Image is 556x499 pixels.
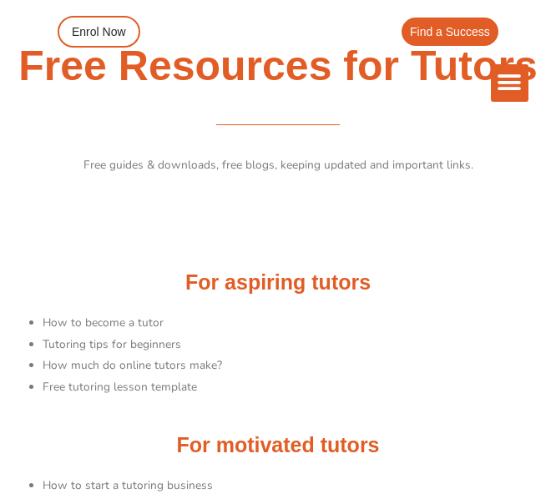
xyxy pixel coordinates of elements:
[43,355,548,376] li: How much do online tutors make?
[410,26,490,38] span: Find a Success
[58,16,140,48] a: Enrol Now
[43,376,548,397] li: Free tutoring lesson template
[43,334,548,355] li: Tutoring tips for beginners
[8,154,548,175] p: Free guides & downloads, free blogs, keeping updated and important links.
[43,475,548,496] li: How to start a tutoring business
[43,312,548,333] li: How to become a tutor
[8,269,548,296] h2: For aspiring tutors
[402,18,498,46] a: Find a Success
[72,26,126,38] span: Enrol Now
[8,431,548,459] h2: For motivated tutors
[491,64,528,102] div: Menu Toggle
